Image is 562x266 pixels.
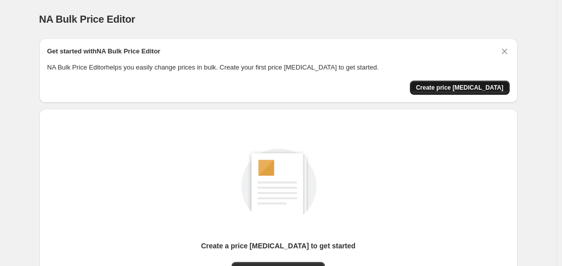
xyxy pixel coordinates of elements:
button: Create price change job [410,81,510,95]
span: Create price [MEDICAL_DATA] [416,84,504,92]
p: Create a price [MEDICAL_DATA] to get started [201,241,356,251]
h2: Get started with NA Bulk Price Editor [47,46,161,56]
button: Dismiss card [500,46,510,56]
p: NA Bulk Price Editor helps you easily change prices in bulk. Create your first price [MEDICAL_DAT... [47,62,510,73]
span: NA Bulk Price Editor [39,14,135,25]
